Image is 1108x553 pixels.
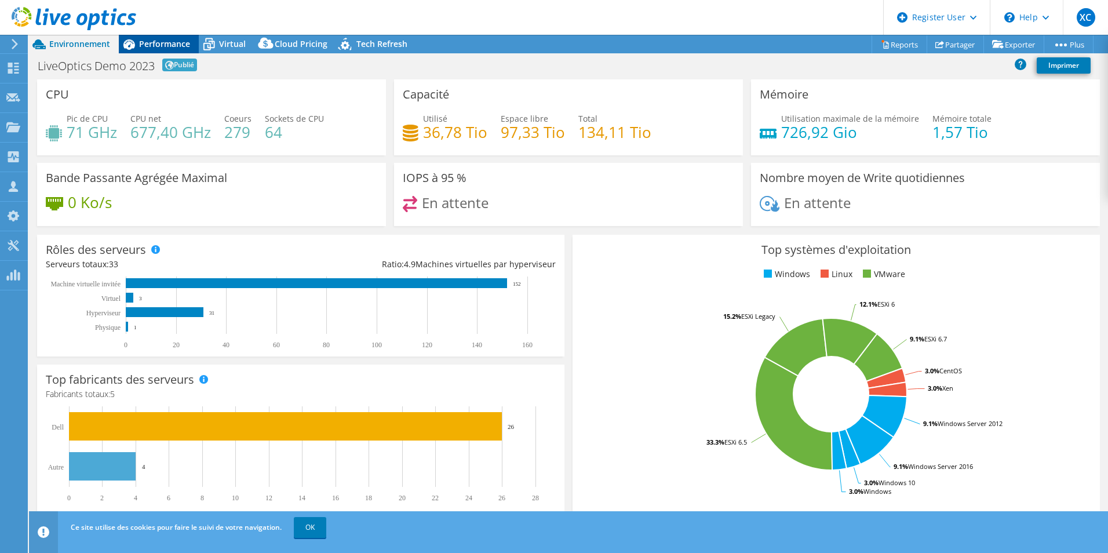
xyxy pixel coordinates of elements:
tspan: ESXi 6 [877,300,895,308]
tspan: 9.1% [894,462,908,471]
span: Tech Refresh [356,38,407,49]
h4: Fabricants totaux: [46,388,556,401]
text: 8 [201,494,204,502]
text: Hyperviseur [86,309,121,317]
h3: Nombre moyen de Write quotidiennes [760,172,965,184]
text: 140 [472,341,482,349]
h4: 279 [224,126,252,139]
tspan: 9.1% [910,334,924,343]
tspan: Machine virtuelle invitée [50,280,121,288]
text: 14 [298,494,305,502]
tspan: Windows Server 2012 [938,419,1003,428]
span: Publié [162,59,197,71]
text: 16 [332,494,339,502]
text: 20 [399,494,406,502]
h3: Mémoire [760,88,808,101]
tspan: Windows [863,487,891,496]
span: 33 [109,259,118,270]
tspan: 12.1% [859,300,877,308]
li: Linux [818,268,852,281]
tspan: 9.1% [923,419,938,428]
text: 100 [371,341,382,349]
tspan: 3.0% [928,384,942,392]
h3: CPU [46,88,69,101]
text: 18 [365,494,372,502]
span: En attente [784,193,851,212]
text: Virtuel [101,294,121,303]
a: Exporter [983,35,1044,53]
span: Sockets de CPU [265,113,324,124]
span: CPU net [130,113,161,124]
tspan: ESXi 6.7 [924,334,947,343]
svg: \n [1004,12,1015,23]
span: Environnement [49,38,110,49]
text: 0 [67,494,71,502]
text: 31 [209,310,214,316]
text: 80 [323,341,330,349]
tspan: ESXi 6.5 [724,438,747,446]
text: 20 [173,341,180,349]
text: 4 [142,463,145,470]
span: Utilisé [423,113,447,124]
tspan: 3.0% [925,366,939,375]
text: 40 [223,341,229,349]
h4: 64 [265,126,324,139]
text: 26 [508,423,515,430]
h4: 36,78 Tio [423,126,487,139]
div: Serveurs totaux: [46,258,301,271]
h3: Top fabricants des serveurs [46,373,194,386]
li: Windows [761,268,810,281]
text: 2 [100,494,104,502]
text: 12 [265,494,272,502]
tspan: Windows 10 [879,478,915,487]
h4: 0 Ko/s [68,196,112,209]
span: Espace libre [501,113,548,124]
tspan: Windows Server 2016 [908,462,973,471]
span: Cloud Pricing [275,38,327,49]
tspan: CentOS [939,366,962,375]
a: Partager [927,35,984,53]
h4: 677,40 GHz [130,126,211,139]
text: 120 [422,341,432,349]
h3: Capacité [403,88,449,101]
text: 60 [273,341,280,349]
span: Total [578,113,597,124]
a: Plus [1044,35,1094,53]
text: 152 [513,281,521,287]
a: OK [294,517,326,538]
span: Virtual [219,38,246,49]
h4: 726,92 Gio [781,126,919,139]
h1: LiveOptics Demo 2023 [38,60,155,72]
span: Coeurs [224,113,252,124]
h4: 1,57 Tio [932,126,992,139]
text: 0 [124,341,127,349]
h3: Top systèmes d'exploitation [581,243,1091,256]
text: 22 [432,494,439,502]
tspan: 33.3% [706,438,724,446]
text: 160 [522,341,533,349]
h3: IOPS à 95 % [403,172,466,184]
tspan: 15.2% [723,312,741,321]
text: 3 [139,296,142,301]
h4: 134,11 Tio [578,126,651,139]
a: Imprimer [1037,57,1091,74]
span: Pic de CPU [67,113,108,124]
div: Ratio: Machines virtuelles par hyperviseur [301,258,556,271]
a: Reports [872,35,927,53]
li: VMware [860,268,905,281]
span: En attente [422,193,489,212]
span: Performance [139,38,190,49]
text: 26 [498,494,505,502]
span: XC [1077,8,1095,27]
text: 6 [167,494,170,502]
tspan: 3.0% [849,487,863,496]
h3: Bande Passante Agrégée Maximal [46,172,227,184]
tspan: ESXi Legacy [741,312,775,321]
text: 28 [532,494,539,502]
span: Ce site utilise des cookies pour faire le suivi de votre navigation. [71,522,282,532]
text: Physique [95,323,121,332]
text: 1 [134,325,137,330]
h3: Rôles des serveurs [46,243,146,256]
text: 4 [134,494,137,502]
tspan: 3.0% [864,478,879,487]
